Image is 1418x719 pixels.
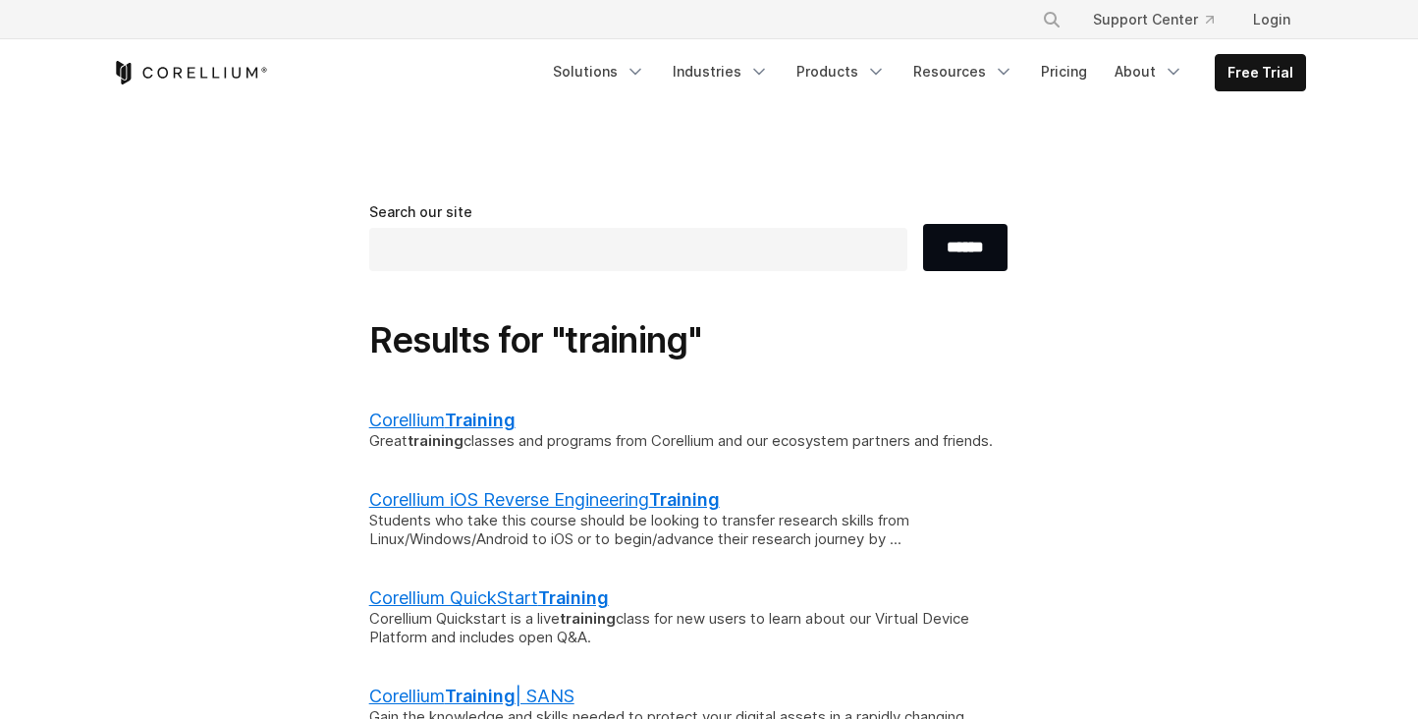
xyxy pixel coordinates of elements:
[369,318,1050,362] h1: Results for "training"
[369,610,1008,647] div: Corellium Quickstart is a live class for new users to learn about our Virtual Device Platform and...
[1077,2,1229,37] a: Support Center
[649,489,720,510] b: Training
[1237,2,1306,37] a: Login
[538,587,609,608] b: Training
[1018,2,1306,37] div: Navigation Menu
[369,432,1008,451] div: Great classes and programs from Corellium and our ecosystem partners and friends.
[369,686,574,706] a: CorelliumTraining| SANS
[369,489,720,510] a: Corellium iOS Reverse EngineeringTraining
[445,410,516,430] b: Training
[369,587,609,608] a: Corellium QuickStartTraining
[112,61,268,84] a: Corellium Home
[1034,2,1069,37] button: Search
[661,54,781,89] a: Industries
[541,54,1306,91] div: Navigation Menu
[1029,54,1099,89] a: Pricing
[785,54,898,89] a: Products
[369,512,1008,549] div: Students who take this course should be looking to transfer research skills from Linux/Windows/An...
[1103,54,1195,89] a: About
[369,410,516,430] a: CorelliumTraining
[1216,55,1305,90] a: Free Trial
[560,609,616,628] b: training
[541,54,657,89] a: Solutions
[901,54,1025,89] a: Resources
[445,686,516,706] b: Training
[369,203,472,220] span: Search our site
[408,431,464,450] b: training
